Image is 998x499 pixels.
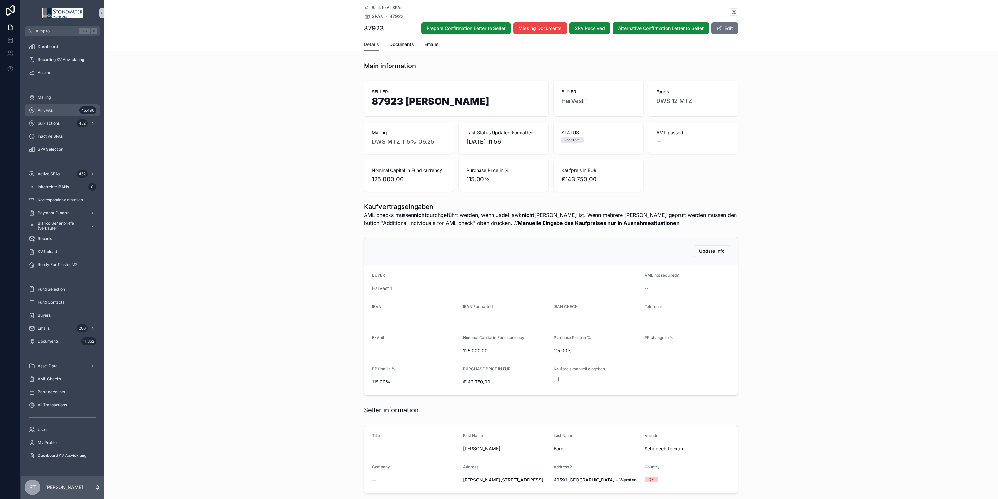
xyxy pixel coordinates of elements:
[463,347,549,354] span: 125.000,00
[390,39,414,52] a: Documents
[25,246,100,258] a: KV Upload
[25,386,100,398] a: Bank accounts
[38,300,64,305] span: Fund Contacts
[463,304,493,309] span: IBAN Formatted
[648,477,654,482] div: DE
[25,450,100,461] a: Dashboard KV Abwicklung
[372,129,446,136] span: Mailing
[518,220,680,226] strong: Manuelle Eingabe des Kaufpreises nur in Ausnahmesituationen
[364,39,379,51] a: Details
[421,22,511,34] button: Prepare Confirmation Letter to Seller
[25,399,100,411] a: All Transactions
[645,285,648,292] span: --
[79,106,96,114] div: 45.496
[463,445,549,452] span: [PERSON_NAME]
[645,335,673,340] span: PP change in %
[554,335,591,340] span: Purchase Price in %
[372,13,383,19] span: SPAs
[38,184,69,189] span: Inkorrekte IBANs
[79,28,90,34] span: Ctrl
[25,91,100,103] a: Mailing
[81,337,96,345] div: 11.352
[364,41,379,48] span: Details
[518,25,562,31] span: Missing Documents
[29,483,36,491] span: ST
[25,54,100,66] a: Reporting KV Abwicklung
[463,379,549,385] span: €143.750,00
[25,143,100,155] a: SPA Selection
[25,41,100,53] a: Dashboard
[561,175,635,184] span: €143.750,00
[25,259,100,271] a: Ready For Trustee V2
[656,89,730,95] span: Fonds
[38,376,61,382] span: AML Checks
[575,25,605,31] span: SPA Received
[25,181,100,193] a: Inkorrekte IBANs0
[38,221,85,231] span: Blanko Serienbriefe (Verkäufer)
[38,121,60,126] span: bulk actions
[390,41,414,48] span: Documents
[467,175,541,184] span: 115.00%
[463,477,549,483] span: [PERSON_NAME][STREET_ADDRESS]
[25,168,100,180] a: Active SPAs452
[467,137,541,146] span: [DATE] 11:56
[372,96,541,109] h1: 87923 [PERSON_NAME]
[645,347,648,354] span: --
[38,339,59,344] span: Documents
[77,324,88,332] div: 206
[25,323,100,334] a: Emails206
[554,347,639,354] span: 115.00%
[38,389,65,395] span: Bank accounts
[694,245,730,257] button: Update Info
[613,22,709,34] button: Alternative Confirmation Letter to Seller
[38,70,51,75] span: Anleihe
[372,433,380,438] span: Title
[372,477,376,483] span: --
[364,406,419,415] h1: Seller information
[364,13,383,19] a: SPAs
[561,96,588,105] span: HarVest 1
[554,366,605,371] span: Kaufpreis manuell eingeben
[569,22,610,34] button: SPA Received
[38,108,53,113] span: All SPAs
[38,262,77,267] span: Ready For Trustee V2
[565,137,580,143] div: inactive
[25,26,100,36] button: Jump to...CtrlK
[711,22,738,34] button: Edit
[372,304,381,309] span: IBAN
[414,212,427,218] strong: nicht
[463,433,483,438] span: First Name
[25,67,100,79] a: Anleihe
[554,316,557,323] span: --
[364,202,738,211] h1: Kaufvertragseingaben
[38,427,48,432] span: Users
[38,402,67,408] span: All Transactions
[372,167,446,174] span: Nominal Capital in Fund currency
[561,89,635,95] span: BUYER
[38,440,57,445] span: My Profile
[38,95,51,100] span: Mailing
[554,304,578,309] span: IBAN CHECK
[372,285,392,292] a: HarVest 1
[372,89,541,95] span: SELLER
[38,249,57,254] span: KV Upload
[656,96,692,105] a: DWS 12 MTZ
[38,287,65,292] span: Fund Selection
[372,347,376,354] span: --
[364,5,402,10] a: Back to All SPAs
[364,24,384,33] h1: 87923
[25,335,100,347] a: Documents11.352
[372,137,434,146] a: DWS MTZ_115%_06.25
[38,236,52,241] span: Reports
[364,211,738,227] span: AML checks müssen durchgeführt werden, wenn JadeHawk [PERSON_NAME] ist. Wenn mehrere [PERSON_NAME...
[656,129,730,136] span: AML passed
[38,57,84,62] span: Reporting KV Abwicklung
[25,310,100,321] a: Buyers
[25,284,100,295] a: Fund Selection
[25,130,100,142] a: Inactive SPAs
[561,129,635,136] span: STATUS
[25,207,100,219] a: Payment Exports
[372,445,376,452] span: --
